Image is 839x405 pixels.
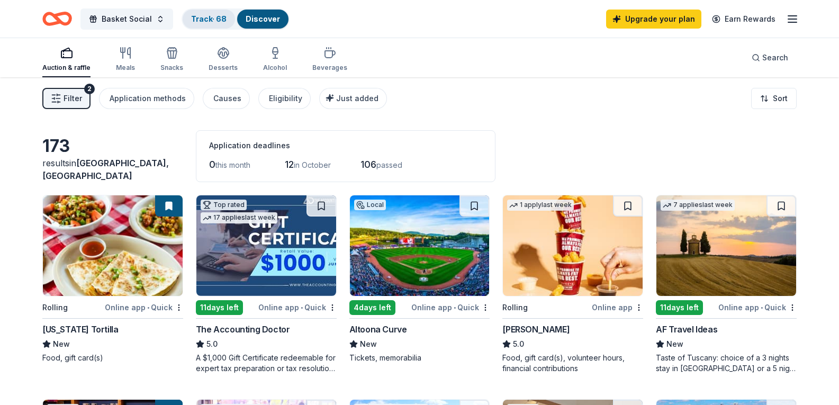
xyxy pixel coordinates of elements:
div: Application methods [110,92,186,105]
span: Basket Social [102,13,152,25]
button: Basket Social [80,8,173,30]
div: Altoona Curve [349,323,407,336]
span: Filter [64,92,82,105]
button: Search [743,47,797,68]
span: this month [215,160,250,169]
button: Just added [319,88,387,109]
button: Filter2 [42,88,91,109]
div: AF Travel Ideas [656,323,717,336]
a: Image for Altoona CurveLocal4days leftOnline app•QuickAltoona CurveNewTickets, memorabilia [349,195,490,363]
div: [US_STATE] Tortilla [42,323,118,336]
div: results [42,157,183,182]
div: 17 applies last week [201,212,277,223]
img: Image for Altoona Curve [350,195,490,296]
button: Meals [116,42,135,77]
div: 11 days left [196,300,243,315]
span: in [42,158,169,181]
span: Just added [336,94,378,103]
span: Search [762,51,788,64]
span: New [360,338,377,350]
button: Auction & raffle [42,42,91,77]
a: Earn Rewards [706,10,782,29]
div: Auction & raffle [42,64,91,72]
span: New [666,338,683,350]
div: Desserts [209,64,238,72]
a: Image for The Accounting DoctorTop rated17 applieslast week11days leftOnline app•QuickThe Account... [196,195,337,374]
img: Image for California Tortilla [43,195,183,296]
button: Snacks [160,42,183,77]
img: Image for AF Travel Ideas [656,195,796,296]
div: Rolling [502,301,528,314]
span: 5.0 [513,338,524,350]
div: Meals [116,64,135,72]
span: • [301,303,303,312]
a: Image for AF Travel Ideas7 applieslast week11days leftOnline app•QuickAF Travel IdeasNewTaste of ... [656,195,797,374]
button: Track· 68Discover [182,8,290,30]
div: Online app Quick [258,301,337,314]
div: Local [354,200,386,210]
a: Track· 68 [191,14,227,23]
img: Image for Sheetz [503,195,643,296]
button: Sort [751,88,797,109]
span: passed [376,160,402,169]
button: Alcohol [263,42,287,77]
span: [GEOGRAPHIC_DATA], [GEOGRAPHIC_DATA] [42,158,169,181]
span: 12 [285,159,294,170]
a: Upgrade your plan [606,10,701,29]
div: Food, gift card(s) [42,353,183,363]
img: Image for The Accounting Doctor [196,195,336,296]
div: Online app Quick [411,301,490,314]
span: Sort [773,92,788,105]
a: Home [42,6,72,31]
div: Eligibility [269,92,302,105]
a: Image for Sheetz1 applylast weekRollingOnline app[PERSON_NAME]5.0Food, gift card(s), volunteer ho... [502,195,643,374]
span: 0 [209,159,215,170]
button: Causes [203,88,250,109]
span: • [147,303,149,312]
div: 7 applies last week [661,200,735,211]
div: [PERSON_NAME] [502,323,570,336]
div: Rolling [42,301,68,314]
button: Eligibility [258,88,311,109]
button: Beverages [312,42,347,77]
div: Causes [213,92,241,105]
span: 106 [360,159,376,170]
span: • [454,303,456,312]
div: A $1,000 Gift Certificate redeemable for expert tax preparation or tax resolution services—recipi... [196,353,337,374]
div: 2 [84,84,95,94]
span: in October [294,160,331,169]
div: Top rated [201,200,247,210]
a: Image for California TortillaRollingOnline app•Quick[US_STATE] TortillaNewFood, gift card(s) [42,195,183,363]
span: 5.0 [206,338,218,350]
div: 1 apply last week [507,200,574,211]
div: Alcohol [263,64,287,72]
div: Tickets, memorabilia [349,353,490,363]
div: 11 days left [656,300,703,315]
span: • [761,303,763,312]
div: Food, gift card(s), volunteer hours, financial contributions [502,353,643,374]
div: Beverages [312,64,347,72]
div: Snacks [160,64,183,72]
div: Online app Quick [718,301,797,314]
div: Online app [592,301,643,314]
a: Discover [246,14,280,23]
div: Taste of Tuscany: choice of a 3 nights stay in [GEOGRAPHIC_DATA] or a 5 night stay in [GEOGRAPHIC... [656,353,797,374]
span: New [53,338,70,350]
div: 173 [42,136,183,157]
button: Application methods [99,88,194,109]
div: Application deadlines [209,139,482,152]
div: Online app Quick [105,301,183,314]
div: The Accounting Doctor [196,323,290,336]
button: Desserts [209,42,238,77]
div: 4 days left [349,300,395,315]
